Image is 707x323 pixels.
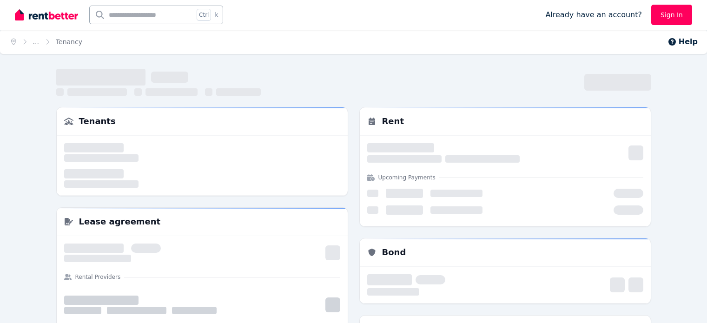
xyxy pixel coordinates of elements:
[79,215,161,228] h3: Lease agreement
[56,38,82,46] a: Tenancy
[382,115,404,128] h3: Rent
[667,36,698,47] button: Help
[79,115,116,128] h3: Tenants
[382,246,406,259] h3: Bond
[651,5,692,25] a: Sign In
[197,9,211,21] span: Ctrl
[545,9,642,20] span: Already have an account?
[33,37,39,46] span: ...
[75,273,121,281] h4: Rental Providers
[378,174,436,181] h4: Upcoming Payments
[15,8,78,22] img: RentBetter
[215,11,218,19] span: k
